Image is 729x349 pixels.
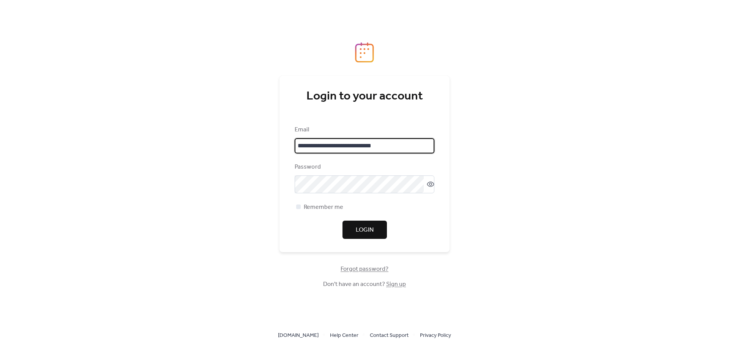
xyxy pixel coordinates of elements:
[341,267,388,271] a: Forgot password?
[420,331,451,340] span: Privacy Policy
[295,89,434,104] div: Login to your account
[304,203,343,212] span: Remember me
[295,163,433,172] div: Password
[342,221,387,239] button: Login
[295,125,433,134] div: Email
[341,265,388,274] span: Forgot password?
[278,330,319,340] a: [DOMAIN_NAME]
[330,330,358,340] a: Help Center
[370,330,409,340] a: Contact Support
[278,331,319,340] span: [DOMAIN_NAME]
[330,331,358,340] span: Help Center
[323,280,406,289] span: Don't have an account?
[420,330,451,340] a: Privacy Policy
[370,331,409,340] span: Contact Support
[386,278,406,290] a: Sign up
[355,42,374,63] img: logo
[356,226,374,235] span: Login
